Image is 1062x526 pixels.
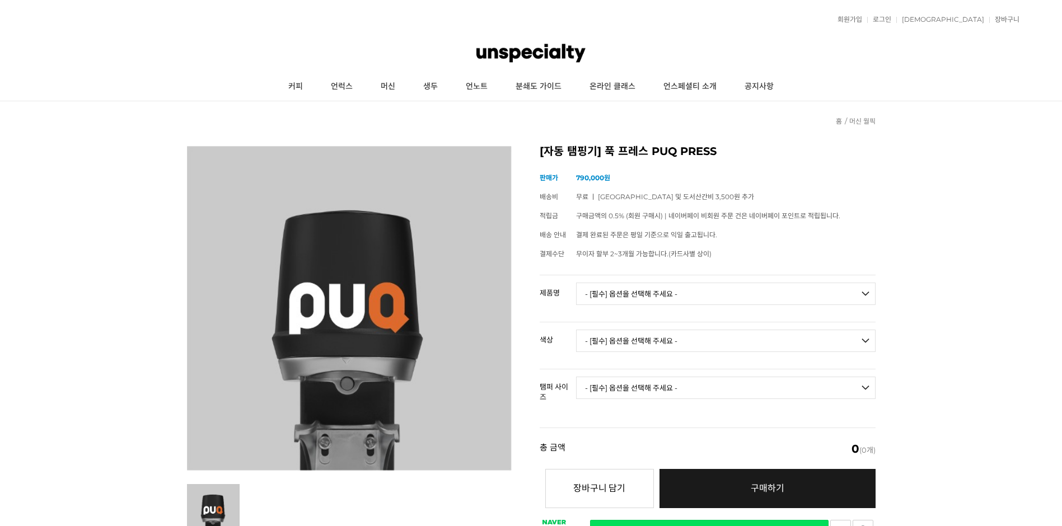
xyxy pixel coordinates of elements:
span: 구매하기 [751,483,784,494]
a: [DEMOGRAPHIC_DATA] [896,16,984,23]
span: 배송비 [540,192,558,201]
em: 0 [852,442,859,455]
a: 장바구니 [989,16,1019,23]
a: 홈 [836,117,842,125]
a: 분쇄도 가이드 [502,73,576,101]
span: 결제수단 [540,250,564,258]
strong: 총 금액 [540,443,565,454]
a: 머신 [367,73,409,101]
span: 결제 완료된 주문은 평일 기준으로 익일 출고됩니다. [576,231,717,239]
a: 온라인 클래스 [576,73,649,101]
span: (0개) [852,443,876,454]
span: 배송 안내 [540,231,566,239]
a: 머신 월픽 [849,117,876,125]
th: 탬퍼 사이즈 [540,369,576,405]
a: 언노트 [452,73,502,101]
span: 판매가 [540,173,558,182]
span: 무료 ㅣ [GEOGRAPHIC_DATA] 및 도서산간비 3,500원 추가 [576,192,754,201]
span: 구매금액의 0.5% (회원 구매시) | 네이버페이 비회원 주문 건은 네이버페이 포인트로 적립됩니다. [576,212,840,220]
img: 언스페셜티 몰 [476,36,585,70]
span: 무이자 할부 2~3개월 가능합니다.(카드사별 상이) [576,250,712,258]
button: 장바구니 담기 [545,469,654,508]
a: 커피 [274,73,317,101]
a: 로그인 [867,16,891,23]
a: 구매하기 [659,469,876,508]
th: 색상 [540,322,576,348]
strong: 790,000원 [576,173,610,182]
a: 공지사항 [731,73,788,101]
a: 생두 [409,73,452,101]
a: 언스페셜티 소개 [649,73,731,101]
a: 언럭스 [317,73,367,101]
img: 푹 프레스 PUQ PRESS [187,146,512,471]
span: 적립금 [540,212,558,220]
h2: [자동 탬핑기] 푹 프레스 PUQ PRESS [540,146,876,157]
a: 회원가입 [832,16,862,23]
th: 제품명 [540,275,576,301]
